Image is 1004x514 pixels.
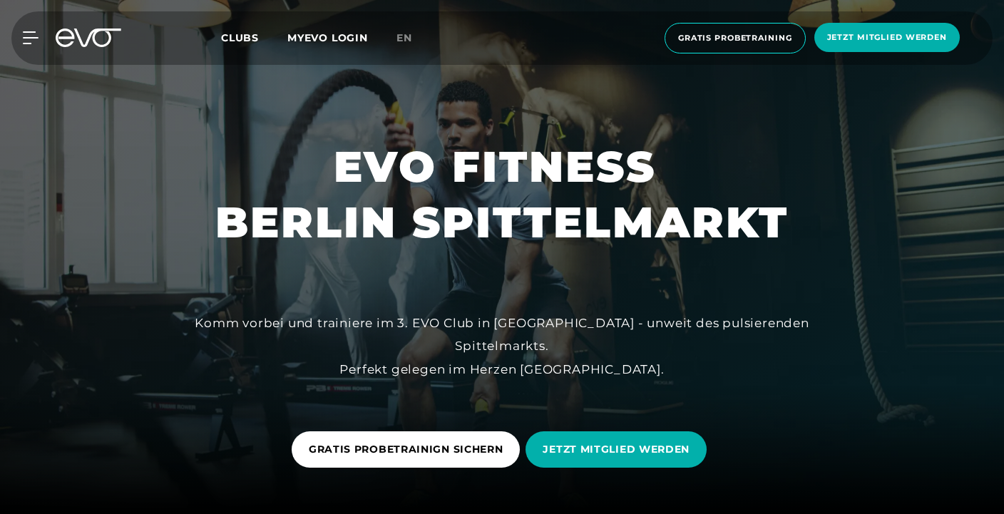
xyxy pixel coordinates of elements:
a: Gratis Probetraining [660,23,810,53]
span: GRATIS PROBETRAINIGN SICHERN [309,442,503,457]
a: JETZT MITGLIED WERDEN [526,421,712,478]
span: Gratis Probetraining [678,32,792,44]
span: Clubs [221,31,259,44]
span: Jetzt Mitglied werden [827,31,947,43]
a: Clubs [221,31,287,44]
a: Jetzt Mitglied werden [810,23,964,53]
a: MYEVO LOGIN [287,31,368,44]
h1: EVO FITNESS BERLIN SPITTELMARKT [215,139,789,250]
span: en [396,31,412,44]
span: JETZT MITGLIED WERDEN [543,442,690,457]
a: GRATIS PROBETRAINIGN SICHERN [292,421,526,478]
div: Komm vorbei und trainiere im 3. EVO Club in [GEOGRAPHIC_DATA] - unweit des pulsierenden Spittelma... [181,312,823,381]
a: en [396,30,429,46]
